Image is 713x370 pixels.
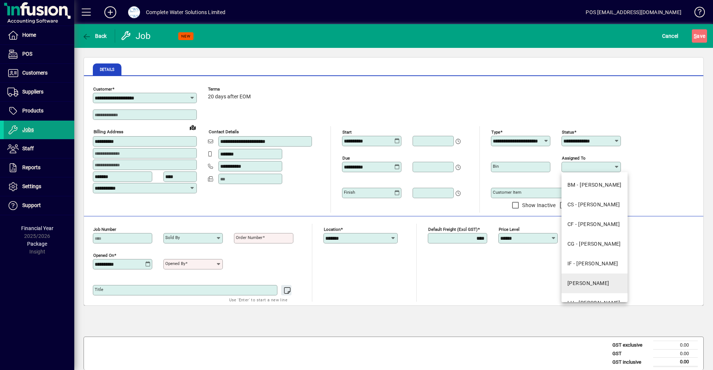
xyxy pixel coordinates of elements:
[95,287,103,292] mat-label: Title
[562,130,574,135] mat-label: Status
[4,102,74,120] a: Products
[22,89,43,95] span: Suppliers
[493,164,499,169] mat-label: Bin
[80,29,109,43] button: Back
[4,158,74,177] a: Reports
[74,29,115,43] app-page-header-button: Back
[561,195,628,215] mat-option: CS - Carl Sladen
[229,295,287,304] mat-hint: Use 'Enter' to start a new line
[122,6,146,19] button: Profile
[98,6,122,19] button: Add
[567,299,621,307] div: LH - [PERSON_NAME]
[4,140,74,158] a: Staff
[22,32,36,38] span: Home
[561,215,628,234] mat-option: CF - Clint Fry
[493,190,521,195] mat-label: Customer Item
[689,1,704,26] a: Knowledge Base
[236,235,263,240] mat-label: Order number
[586,6,681,18] div: POS [EMAIL_ADDRESS][DOMAIN_NAME]
[694,33,697,39] span: S
[561,274,628,293] mat-option: JB - Jeff Berkett
[342,155,350,161] mat-label: Due
[146,6,226,18] div: Complete Water Solutions Limited
[692,29,707,43] button: Save
[93,227,116,232] mat-label: Job number
[187,121,199,133] a: View on map
[499,227,520,232] mat-label: Price Level
[653,349,698,358] td: 0.00
[181,34,191,39] span: NEW
[567,181,622,189] div: BM - [PERSON_NAME]
[208,87,253,92] span: Terms
[344,190,355,195] mat-label: Finish
[22,51,32,57] span: POS
[93,86,112,92] mat-label: Customer
[4,83,74,101] a: Suppliers
[208,94,251,100] span: 20 days after EOM
[22,108,43,114] span: Products
[342,130,352,135] mat-label: Start
[653,358,698,367] td: 0.00
[22,127,34,132] span: Jobs
[100,68,114,72] span: Details
[567,201,620,209] div: CS - [PERSON_NAME]
[22,164,40,170] span: Reports
[21,225,53,231] span: Financial Year
[521,202,556,209] label: Show Inactive
[561,293,628,313] mat-option: LH - Liam Hendren
[22,202,41,208] span: Support
[4,64,74,82] a: Customers
[165,235,180,240] mat-label: Sold by
[662,30,678,42] span: Cancel
[561,254,628,274] mat-option: IF - Ian Fry
[4,196,74,215] a: Support
[22,145,34,151] span: Staff
[567,260,618,268] div: IF - [PERSON_NAME]
[22,183,41,189] span: Settings
[4,45,74,63] a: POS
[567,220,620,228] div: CF - [PERSON_NAME]
[567,279,609,287] div: [PERSON_NAME]
[653,341,698,350] td: 0.00
[609,341,653,350] td: GST exclusive
[562,155,586,161] mat-label: Assigned to
[428,227,478,232] mat-label: Default Freight (excl GST)
[324,227,341,232] mat-label: Location
[121,30,152,42] div: Job
[165,261,185,266] mat-label: Opened by
[4,177,74,196] a: Settings
[561,175,628,195] mat-option: BM - Blair McFarlane
[660,29,680,43] button: Cancel
[4,26,74,45] a: Home
[694,30,705,42] span: ave
[491,130,500,135] mat-label: Type
[609,358,653,367] td: GST inclusive
[27,241,47,247] span: Package
[93,253,114,258] mat-label: Opened On
[567,240,621,248] div: CG - [PERSON_NAME]
[561,234,628,254] mat-option: CG - Crystal Gaiger
[82,33,107,39] span: Back
[609,349,653,358] td: GST
[22,70,48,76] span: Customers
